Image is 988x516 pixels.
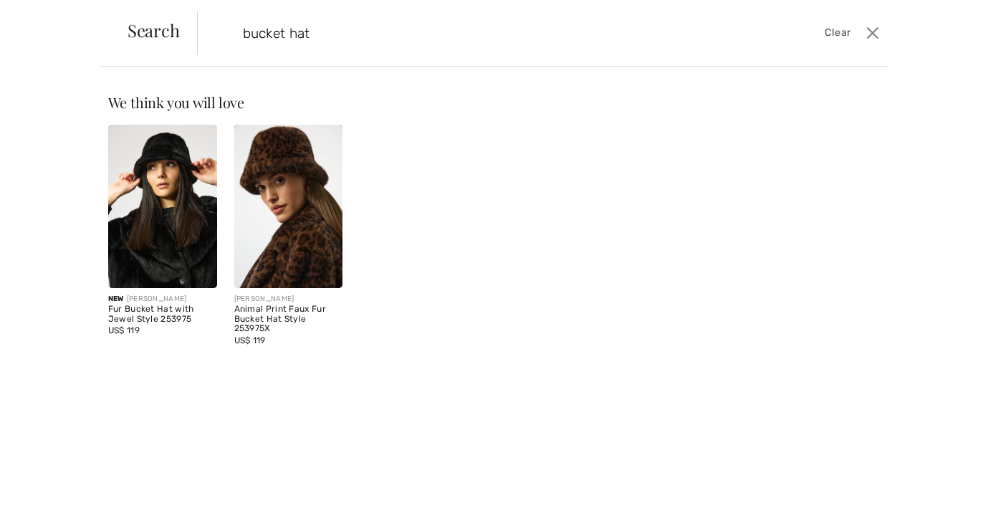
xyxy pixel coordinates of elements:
[108,294,217,305] div: [PERSON_NAME]
[232,11,705,54] input: TYPE TO SEARCH
[108,92,244,112] span: We think you will love
[234,305,343,334] div: Animal Print Faux Fur Bucket Hat Style 253975X
[128,21,180,39] span: Search
[108,295,124,303] span: New
[234,125,343,288] img: Animal Print Faux Fur Bucket Hat Style 253975X. Beige/Black
[234,294,343,305] div: [PERSON_NAME]
[234,335,266,345] span: US$ 119
[108,305,217,325] div: Fur Bucket Hat with Jewel Style 253975
[108,125,217,288] img: Fur Bucket Hat with Jewel Style 253975. Black
[862,21,883,44] button: Close
[34,10,63,23] span: Chat
[825,25,851,41] span: Clear
[108,325,140,335] span: US$ 119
